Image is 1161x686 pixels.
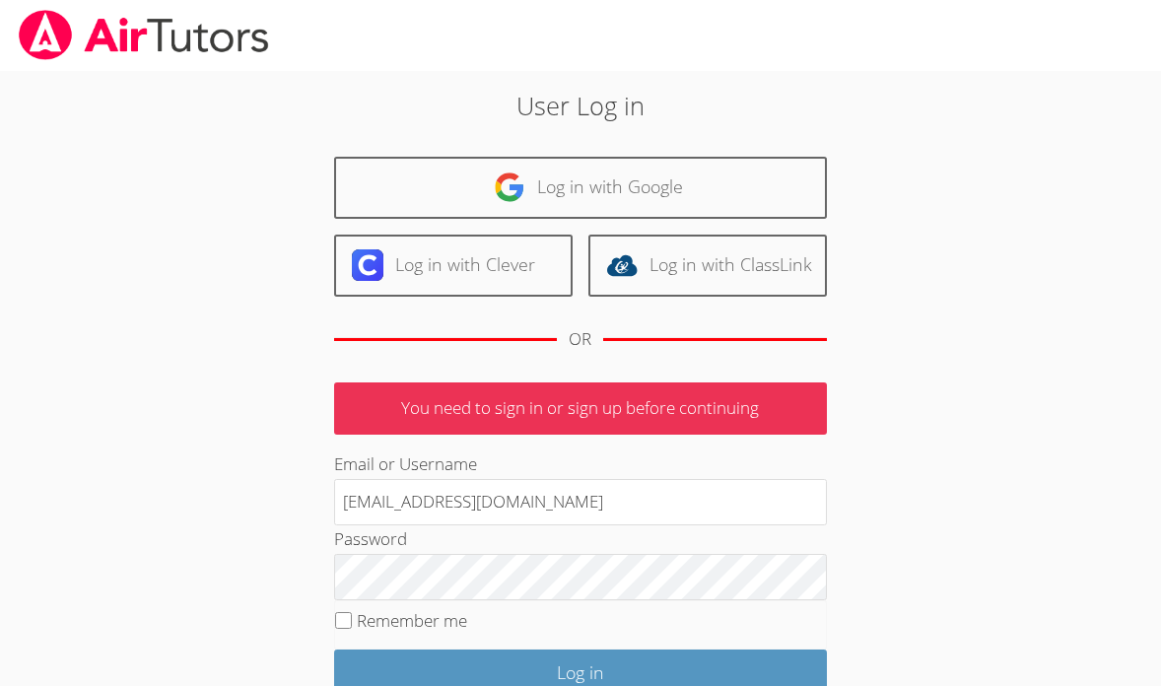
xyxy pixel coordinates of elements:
label: Remember me [357,609,467,632]
img: airtutors_banner-c4298cdbf04f3fff15de1276eac7730deb9818008684d7c2e4769d2f7ddbe033.png [17,10,271,60]
h2: User Log in [267,87,894,124]
label: Email or Username [334,452,477,475]
div: OR [569,325,591,354]
a: Log in with Google [334,157,827,219]
img: classlink-logo-d6bb404cc1216ec64c9a2012d9dc4662098be43eaf13dc465df04b49fa7ab582.svg [606,249,638,281]
p: You need to sign in or sign up before continuing [334,382,827,435]
label: Password [334,527,407,550]
img: clever-logo-6eab21bc6e7a338710f1a6ff85c0baf02591cd810cc4098c63d3a4b26e2feb20.svg [352,249,383,281]
img: google-logo-50288ca7cdecda66e5e0955fdab243c47b7ad437acaf1139b6f446037453330a.svg [494,171,525,203]
a: Log in with Clever [334,235,573,297]
a: Log in with ClassLink [588,235,827,297]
